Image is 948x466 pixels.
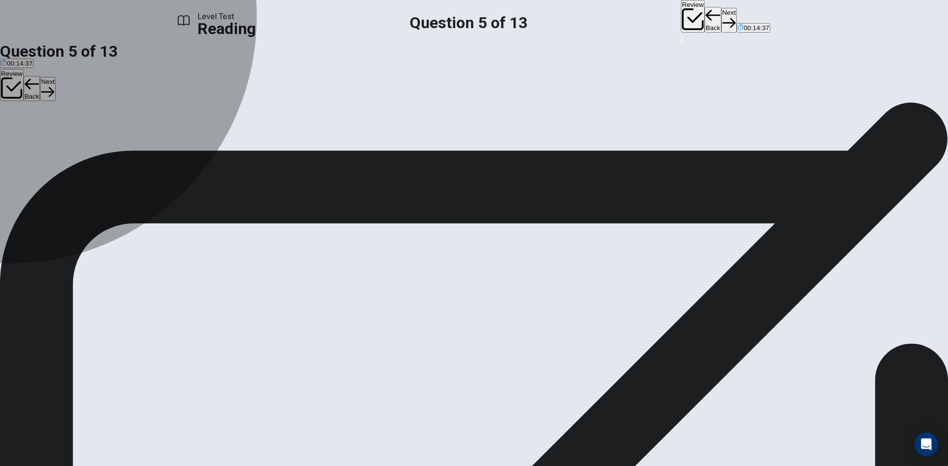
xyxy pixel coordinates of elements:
[721,8,737,32] button: Next
[914,432,938,456] div: Open Intercom Messenger
[7,60,33,67] span: 00:14:37
[24,76,40,102] button: Back
[705,7,721,33] button: Back
[744,24,769,32] span: 00:14:37
[197,23,256,35] h1: Reading
[737,23,770,33] button: 00:14:37
[410,17,527,29] h1: Question 5 of 13
[40,77,55,101] button: Next
[197,11,256,23] span: Level Test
